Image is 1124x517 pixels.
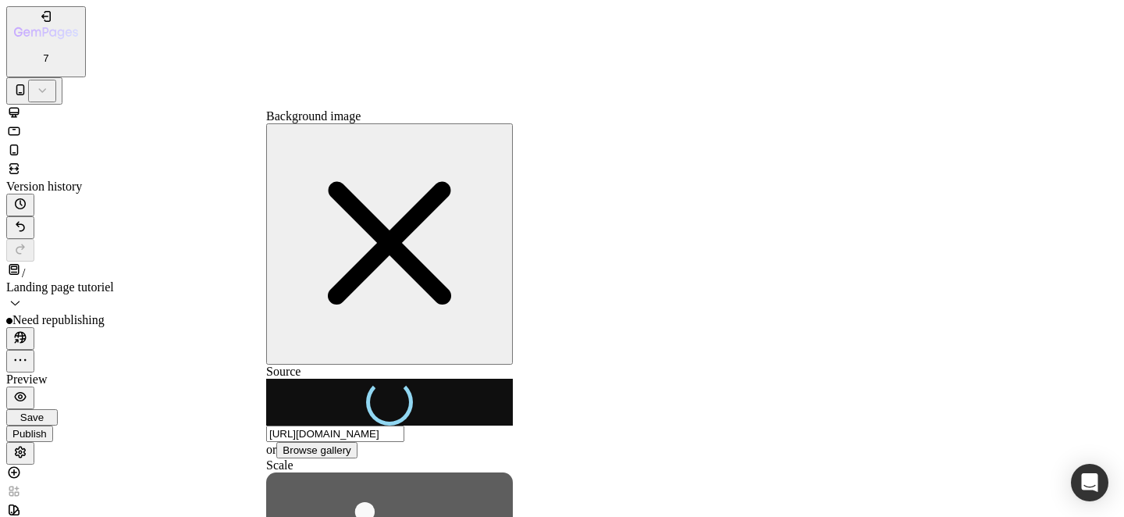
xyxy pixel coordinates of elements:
[12,428,47,440] div: Publish
[6,6,116,20] span: iPhone 13 Pro ( 390 px)
[14,52,78,64] p: 7
[6,107,94,120] span: Galaxy S20 Ultra
[6,373,1118,387] div: Preview
[19,37,90,50] span: iPhone 13 Pro
[266,426,404,442] input: https://example.com/image.jpg
[6,426,53,442] button: Publish
[6,79,41,92] span: Pixel 7
[6,93,66,106] span: Galaxy S8+
[22,266,25,280] span: /
[6,65,103,78] span: iPhone 15 Pro Max
[6,51,102,64] span: iPhone 11 Pro Max
[266,443,276,456] span: or
[1071,464,1108,501] div: Open Intercom Messenger
[6,20,84,34] span: iPhone 13 Mini
[266,365,513,379] div: Source
[20,412,44,423] span: Save
[6,216,1118,262] div: Undo/Redo
[266,109,513,123] div: Background image
[6,180,1118,194] div: Version history
[6,409,58,426] button: Save
[276,442,357,458] button: Browse gallery
[12,313,105,326] span: Need republishing
[283,444,350,456] div: Browse gallery
[266,458,513,472] div: Scale
[6,6,86,77] button: 7
[6,280,114,294] span: Landing page tutoriel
